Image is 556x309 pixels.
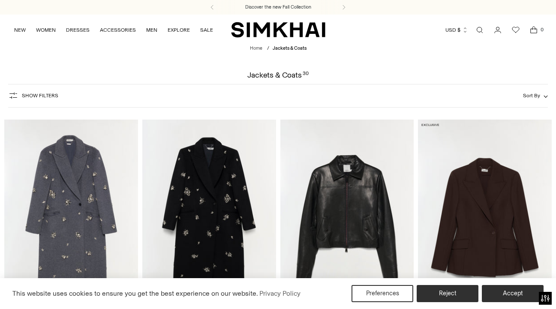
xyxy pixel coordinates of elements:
[303,71,309,79] div: 30
[523,93,540,99] span: Sort By
[36,21,56,39] a: WOMEN
[231,21,325,38] a: SIMKHAI
[471,21,488,39] a: Open search modal
[100,21,136,39] a: ACCESSORIES
[445,21,468,39] button: USD $
[250,45,262,51] a: Home
[525,21,542,39] a: Open cart modal
[22,93,58,99] span: Show Filters
[66,21,90,39] a: DRESSES
[507,21,524,39] a: Wishlist
[523,91,548,100] button: Sort By
[245,4,311,11] a: Discover the new Fall Collection
[146,21,157,39] a: MEN
[538,26,546,33] span: 0
[482,285,544,302] button: Accept
[417,285,478,302] button: Reject
[12,289,258,297] span: This website uses cookies to ensure you get the best experience on our website.
[258,287,302,300] a: Privacy Policy (opens in a new tab)
[8,89,58,102] button: Show Filters
[168,21,190,39] a: EXPLORE
[489,21,506,39] a: Go to the account page
[14,21,26,39] a: NEW
[247,71,309,79] h1: Jackets & Coats
[250,45,307,52] nav: breadcrumbs
[352,285,413,302] button: Preferences
[267,45,269,52] div: /
[200,21,213,39] a: SALE
[273,45,307,51] span: Jackets & Coats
